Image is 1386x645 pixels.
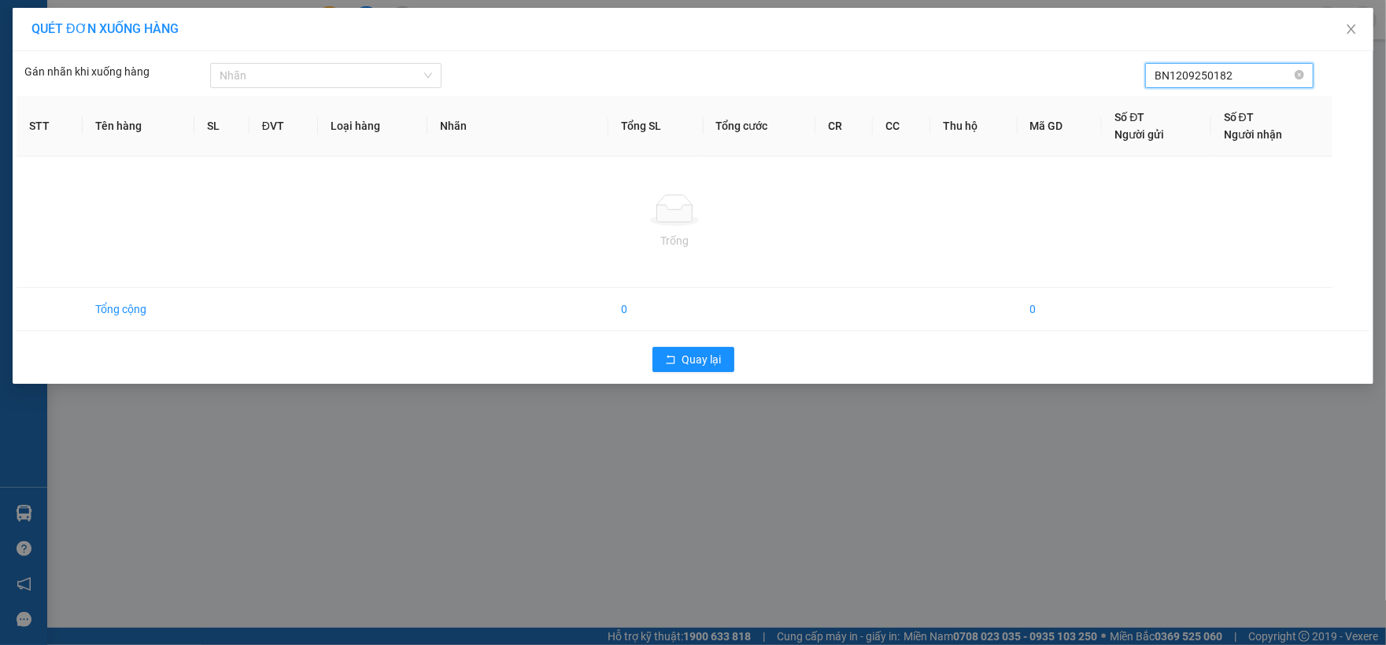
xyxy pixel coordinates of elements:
[1114,111,1144,123] span: Số ĐT
[682,351,722,368] span: Quay lại
[1114,128,1164,141] span: Người gửi
[1295,70,1304,79] span: close-circle
[704,96,816,157] th: Tổng cước
[1295,68,1304,83] span: close-circle
[29,232,1320,249] div: Trống
[249,96,319,157] th: ĐVT
[652,347,734,372] button: rollbackQuay lại
[318,96,427,157] th: Loại hàng
[17,96,83,157] th: STT
[873,96,930,157] th: CC
[815,96,873,157] th: CR
[1329,8,1373,52] button: Close
[608,288,704,331] td: 0
[427,96,608,157] th: Nhãn
[1224,111,1254,123] span: Số ĐT
[31,21,179,36] span: QUÉT ĐƠN XUỐNG HÀNG
[1224,128,1282,141] span: Người nhận
[83,288,194,331] td: Tổng cộng
[1018,96,1103,157] th: Mã GD
[1018,288,1103,331] td: 0
[665,354,676,367] span: rollback
[24,63,210,88] div: Gán nhãn khi xuống hàng
[1345,23,1358,35] span: close
[608,96,704,157] th: Tổng SL
[194,96,249,157] th: SL
[1155,67,1292,84] input: Nhập mã ĐH
[83,96,194,157] th: Tên hàng
[930,96,1018,157] th: Thu hộ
